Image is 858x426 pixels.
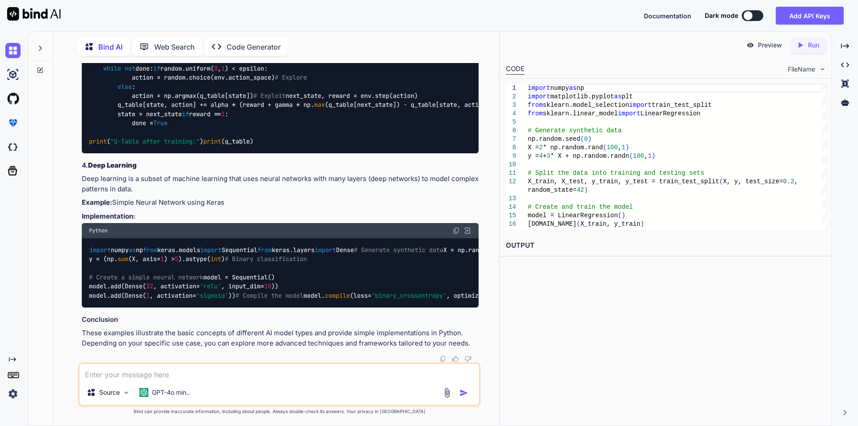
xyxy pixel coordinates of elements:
p: Preview [758,41,782,50]
span: , [794,178,798,185]
div: 13 [506,194,516,203]
span: False [153,55,171,63]
span: # Create a simple neural network [89,273,203,281]
div: 9 [506,152,516,160]
p: Code Generator [227,42,281,52]
span: random_state= [528,186,576,194]
span: numpy [550,84,569,92]
span: t [715,178,719,185]
span: import [629,101,651,109]
span: sklearn.linear_model [543,110,618,117]
span: plt [622,93,633,100]
span: while [103,64,121,72]
span: import [618,110,640,117]
span: else [118,83,132,91]
span: 32 [146,283,153,291]
span: print [203,137,221,145]
span: * np.random.rand [543,144,602,151]
span: 0 [214,64,218,72]
div: 6 [506,127,516,135]
span: ) [584,186,588,194]
span: from [528,110,543,117]
span: 4 [539,152,543,160]
div: 16 [506,220,516,228]
span: if [153,64,160,72]
span: 10 [264,283,271,291]
span: [DOMAIN_NAME] [528,220,576,228]
span: ( [580,135,584,143]
p: Deep learning is a subset of machine learning that uses neural networks with many layers (deep ne... [82,174,479,194]
span: ) [622,212,625,219]
span: ( [576,220,580,228]
span: , [644,152,648,160]
strong: Example: [82,198,112,207]
span: # Binary classification [225,255,307,263]
div: 7 [506,135,516,143]
p: Run [808,41,819,50]
span: # Generate synthetic data [354,246,443,254]
span: import [528,84,550,92]
span: as [569,84,576,92]
div: 1 [506,84,516,93]
button: Documentation [644,11,691,21]
img: chevron down [819,65,826,73]
span: model = LinearRegression [528,212,618,219]
p: Bind AI [98,42,122,52]
span: 0.2 [783,178,794,185]
span: y = [528,152,539,160]
p: Bind can provide inaccurate information, including about people. Always double-check its answers.... [78,408,480,415]
div: 8 [506,143,516,152]
span: "Q-Table after training:" [110,137,200,145]
span: from [528,101,543,109]
div: 2 [506,93,516,101]
span: X = [528,144,539,151]
span: 1 [160,255,164,263]
span: Documentation [644,12,691,20]
div: 11 [506,169,516,177]
img: ai-studio [5,67,21,82]
div: 10 [506,160,516,169]
span: ( [618,212,621,219]
img: settings [5,386,21,401]
strong: Implementation: [82,212,135,220]
span: train_test_split [652,101,711,109]
div: 3 [506,101,516,110]
img: GPT-4o mini [139,388,148,397]
strong: Deep Learning [88,161,137,169]
h3: Conclusion [82,315,479,325]
img: copy [453,227,460,234]
div: CODE [506,64,525,75]
img: icon [459,388,468,397]
span: if [182,110,189,118]
span: 1 [622,144,625,151]
span: , [618,144,621,151]
h3: 4. [82,160,479,171]
span: not [125,64,135,72]
img: like [452,355,459,363]
img: copy [439,355,446,363]
span: LinearRegression [640,110,700,117]
p: Web Search [154,42,195,52]
span: np.random.seed [528,135,580,143]
span: as [129,246,136,254]
img: chat [5,43,21,58]
span: 1 [146,291,150,299]
img: attachment [442,388,452,398]
span: compile [325,291,350,299]
span: + [543,152,546,160]
span: matplotlib.pyplot [550,93,614,100]
div: 4 [506,110,516,118]
span: 42 [576,186,584,194]
div: 12 [506,177,516,186]
span: ) [625,144,629,151]
img: Pick Models [122,389,130,396]
span: 0 [584,135,588,143]
span: import [200,246,222,254]
span: # Split the data into training and testing sets [528,169,704,177]
span: 2 [539,144,543,151]
span: ) [588,135,591,143]
span: # Explore [275,74,307,82]
span: sklearn.model_selection [543,101,629,109]
span: # Compile the model [236,291,303,299]
img: darkCloudIdeIcon [5,139,21,155]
